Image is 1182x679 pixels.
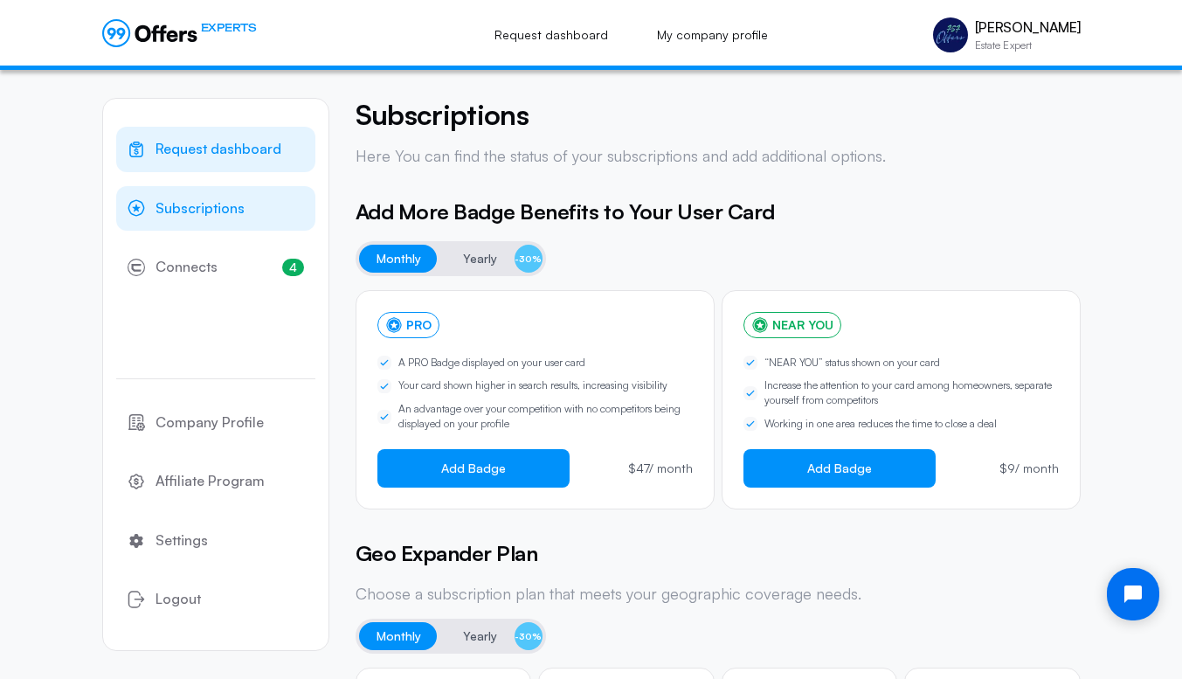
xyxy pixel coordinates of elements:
[764,417,997,432] span: Working in one area reduces the time to close a deal
[975,19,1081,36] p: [PERSON_NAME]
[377,626,421,647] span: Monthly
[933,17,968,52] img: Vincent Talerico
[441,461,506,475] span: Add Badge
[156,588,201,611] span: Logout
[1092,553,1174,635] iframe: Tidio Chat
[156,530,208,552] span: Settings
[116,577,315,622] button: Logout
[772,319,833,331] span: NEAR YOU
[102,19,257,47] a: EXPERTS
[764,356,940,371] span: “NEAR YOU” status shown on your card
[201,19,257,36] span: EXPERTS
[638,16,787,54] a: My company profile
[356,145,1081,167] p: Here You can find the status of your subscriptions and add additional options.
[156,470,265,493] span: Affiliate Program
[156,256,218,279] span: Connects
[356,196,1081,227] h5: Add More Badge Benefits to Your User Card
[156,197,245,220] span: Subscriptions
[398,378,667,393] span: Your card shown higher in search results, increasing visibility
[116,400,315,446] a: Company Profile
[116,518,315,564] a: Settings
[116,245,315,290] a: Connects4
[999,462,1059,475] p: $9 / month
[377,449,570,488] button: Add Badge
[398,356,585,371] span: A PRO Badge displayed on your user card
[156,138,281,161] span: Request dashboard
[356,583,1081,605] p: Choose a subscription plan that meets your geographic coverage needs.
[406,319,432,331] span: PRO
[116,127,315,172] a: Request dashboard
[156,412,264,434] span: Company Profile
[975,40,1081,51] p: Estate Expert
[764,378,1059,408] span: Increase the attention to your card among homeowners, separate yourself from competitors
[628,462,693,475] p: $47 / month
[116,459,315,504] a: Affiliate Program
[446,245,543,273] button: Yearly-30%
[359,245,439,273] button: Monthly
[282,259,304,276] span: 4
[515,245,543,273] span: -30%
[356,537,1081,569] h5: Geo Expander Plan
[463,626,497,647] span: Yearly
[515,622,543,650] span: -30%
[377,248,421,269] span: Monthly
[116,186,315,232] a: Subscriptions
[743,449,936,488] button: Add Badge
[356,98,1081,131] h4: Subscriptions
[359,622,439,650] button: Monthly
[463,248,497,269] span: Yearly
[807,461,872,475] span: Add Badge
[446,622,543,650] button: Yearly-30%
[475,16,627,54] a: Request dashboard
[398,402,693,432] span: An advantage over your competition with no competitors being displayed on your profile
